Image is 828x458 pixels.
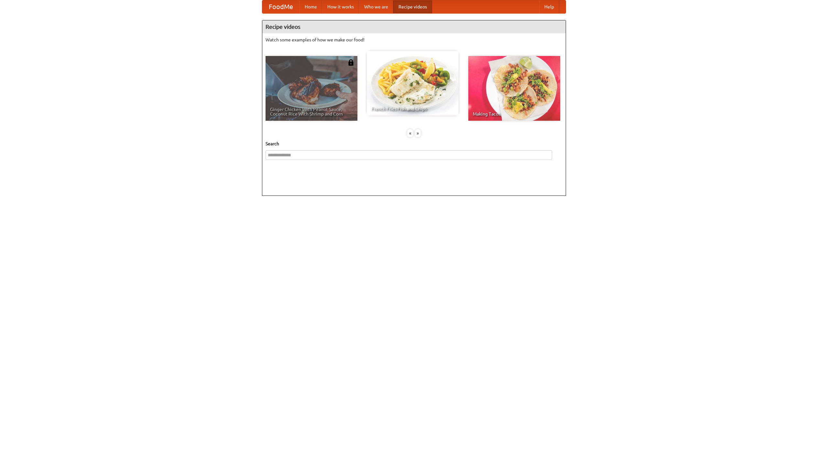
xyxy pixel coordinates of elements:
a: How it works [322,0,359,13]
a: Recipe videos [393,0,432,13]
div: « [407,129,413,137]
a: French Fries Fish and Chips [367,51,459,116]
h4: Recipe videos [262,20,566,33]
p: Watch some examples of how we make our food! [266,37,562,43]
a: FoodMe [262,0,300,13]
div: » [415,129,421,137]
a: Help [539,0,559,13]
a: Who we are [359,0,393,13]
h5: Search [266,140,562,147]
a: Home [300,0,322,13]
span: French Fries Fish and Chips [371,106,454,111]
img: 483408.png [348,59,354,66]
a: Making Tacos [468,56,560,121]
span: Making Tacos [473,112,556,116]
